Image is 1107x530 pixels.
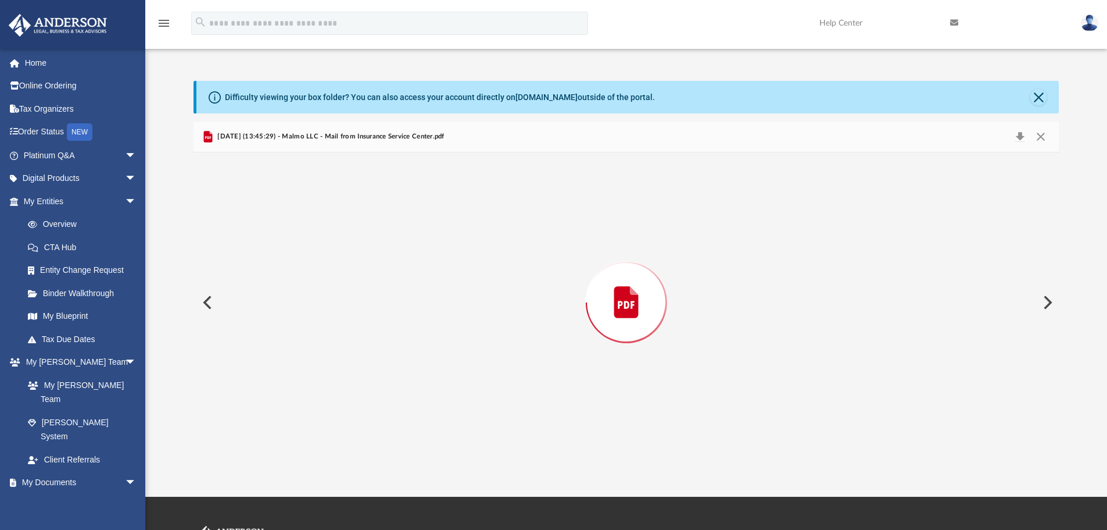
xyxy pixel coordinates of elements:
a: Tax Due Dates [16,328,154,351]
div: NEW [67,123,92,141]
button: Download [1009,129,1030,145]
button: Next File [1034,286,1059,319]
a: CTA Hub [16,236,154,259]
span: arrow_drop_down [125,144,148,168]
a: Digital Productsarrow_drop_down [8,167,154,190]
a: Overview [16,213,154,236]
div: Difficulty viewing your box folder? You can also access your account directly on outside of the p... [225,91,655,104]
div: Preview [194,122,1059,453]
a: Binder Walkthrough [16,282,154,305]
a: Entity Change Request [16,259,154,282]
img: User Pic [1081,15,1098,31]
span: arrow_drop_down [125,190,148,214]
a: My [PERSON_NAME] Teamarrow_drop_down [8,351,148,374]
a: [DOMAIN_NAME] [515,93,578,102]
i: search [194,16,207,29]
span: [DATE] (13:45:29) - Malmo LLC - Mail from Insurance Service Center.pdf [215,131,445,142]
a: menu [157,22,171,30]
button: Close [1030,129,1051,145]
a: My Documentsarrow_drop_down [8,471,148,495]
a: My [PERSON_NAME] Team [16,374,142,411]
img: Anderson Advisors Platinum Portal [5,14,110,37]
a: Platinum Q&Aarrow_drop_down [8,144,154,167]
a: Client Referrals [16,448,148,471]
span: arrow_drop_down [125,471,148,495]
a: Online Ordering [8,74,154,98]
a: [PERSON_NAME] System [16,411,148,448]
span: arrow_drop_down [125,351,148,375]
a: Home [8,51,154,74]
button: Close [1030,89,1047,105]
a: My Blueprint [16,305,148,328]
button: Previous File [194,286,219,319]
a: Order StatusNEW [8,120,154,144]
a: Tax Organizers [8,97,154,120]
a: My Entitiesarrow_drop_down [8,190,154,213]
i: menu [157,16,171,30]
span: arrow_drop_down [125,167,148,191]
